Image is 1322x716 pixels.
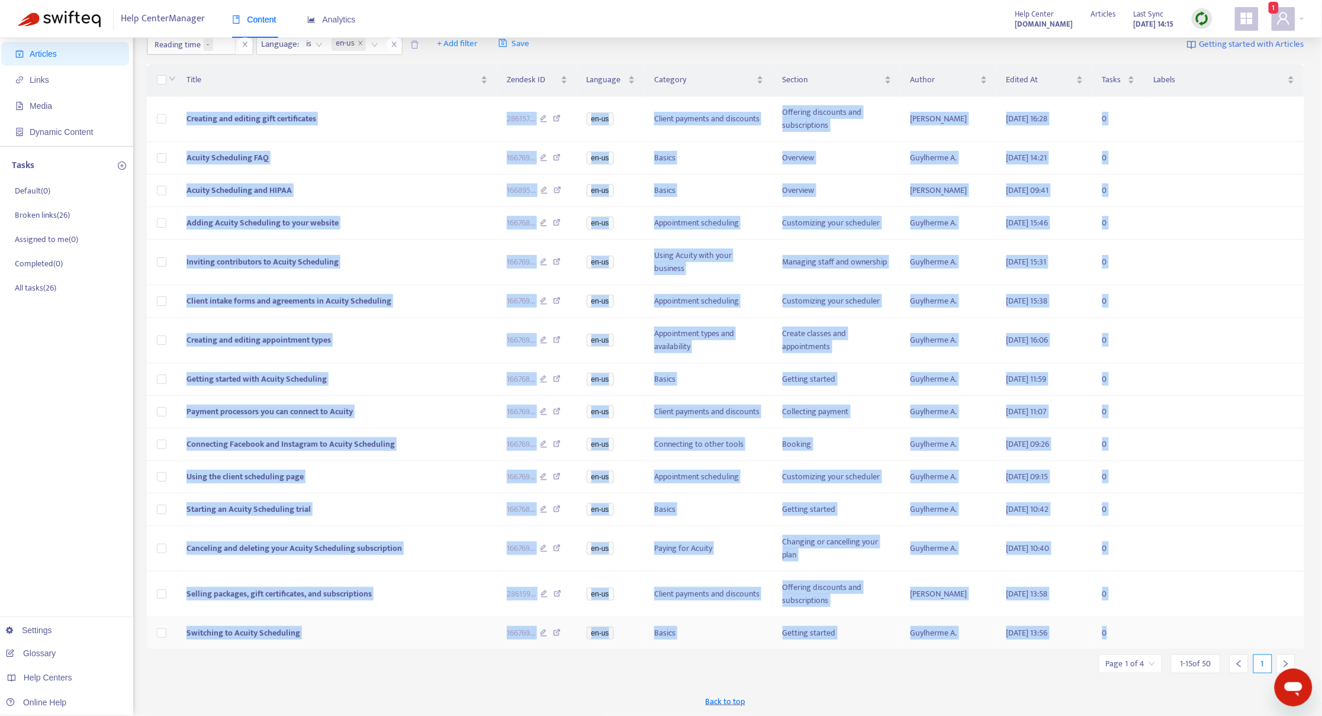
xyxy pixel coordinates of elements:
td: 0 [1093,285,1144,318]
span: [DATE] 09:41 [1006,183,1049,197]
span: container [15,128,24,136]
span: 166895 ... [507,184,536,197]
span: Acuity Scheduling and HIPAA [186,183,292,197]
td: 0 [1093,96,1144,142]
td: 0 [1093,428,1144,461]
span: en-us [587,151,614,165]
span: [DATE] 16:06 [1006,333,1048,347]
td: Getting started [773,363,901,396]
td: Basics [645,142,773,175]
p: Tasks [12,159,34,173]
td: Changing or cancelling your plan [773,526,901,572]
span: Creating and editing appointment types [186,333,331,347]
td: 0 [1093,318,1144,363]
span: [DATE] 09:15 [1006,470,1048,483]
td: 0 [1093,240,1144,285]
td: Guylherme A. [901,285,997,318]
span: Articles [30,49,57,59]
span: Client intake forms and agreements in Acuity Scheduling [186,294,391,308]
span: Adding Acuity Scheduling to your website [186,216,339,230]
span: en-us [587,373,614,386]
span: Section [783,73,882,86]
span: Help Center [1015,8,1054,21]
td: 0 [1093,363,1144,396]
span: Zendesk ID [507,73,558,86]
span: [DATE] 15:31 [1006,255,1047,269]
span: en-us [587,503,614,516]
td: 0 [1093,207,1144,240]
span: 166768 ... [507,217,535,230]
strong: [DOMAIN_NAME] [1015,18,1073,31]
span: en-us [587,295,614,308]
td: Guylherme A. [901,363,997,396]
td: Guylherme A. [901,318,997,363]
a: Settings [6,625,52,635]
span: Creating and editing gift certificates [186,112,316,125]
span: en-us [587,405,614,418]
span: [DATE] 13:58 [1006,587,1048,601]
span: area-chart [307,15,316,24]
td: Guylherme A. [901,461,997,494]
span: close [387,37,402,51]
td: Customizing your scheduler [773,461,901,494]
span: 166769 ... [507,295,535,308]
span: delete [410,40,419,49]
img: sync.dc5367851b00ba804db3.png [1195,11,1210,26]
span: en-us [587,217,614,230]
span: Dynamic Content [30,127,93,137]
span: en-us [587,470,614,483]
span: 166768 ... [507,373,535,386]
span: Switching to Acuity Scheduling [186,626,300,640]
button: saveSave [490,34,539,53]
span: [DATE] 11:59 [1006,372,1047,386]
span: Title [186,73,478,86]
span: left [1235,660,1243,668]
span: 166769 ... [507,438,535,451]
p: All tasks ( 26 ) [15,282,56,294]
th: Labels [1144,64,1304,96]
td: Guylherme A. [901,617,997,650]
span: Selling packages, gift certificates, and subscriptions [186,587,372,601]
span: 166769 ... [507,542,535,555]
td: Basics [645,494,773,526]
span: [DATE] 15:46 [1006,216,1048,230]
td: [PERSON_NAME] [901,175,997,207]
span: close [237,37,253,51]
td: [PERSON_NAME] [901,572,997,617]
span: Inviting contributors to Acuity Scheduling [186,255,339,269]
span: Media [30,101,52,111]
td: Managing staff and ownership [773,240,901,285]
span: [DATE] 10:40 [1006,541,1050,555]
span: Edited At [1006,73,1074,86]
th: Edited At [997,64,1093,96]
span: Last Sync [1134,8,1164,21]
td: Booking [773,428,901,461]
span: Acuity Scheduling FAQ [186,151,269,165]
td: Overview [773,142,901,175]
td: Appointment scheduling [645,285,773,318]
td: 0 [1093,175,1144,207]
td: Guylherme A. [901,142,997,175]
span: en-us [587,588,614,601]
td: Basics [645,617,773,650]
span: 166769 ... [507,405,535,418]
td: Overview [773,175,901,207]
span: Articles [1091,8,1116,21]
th: Language [577,64,645,96]
span: 166769 ... [507,470,535,483]
span: 1 [1269,2,1279,14]
td: Client payments and discounts [645,396,773,428]
td: Client payments and discounts [645,572,773,617]
td: 0 [1093,396,1144,428]
th: Tasks [1093,64,1144,96]
span: Labels [1154,73,1285,86]
p: Completed ( 0 ) [15,257,63,270]
span: 166769 ... [507,627,535,640]
span: + Add filter [437,37,478,51]
span: en-us [587,627,614,640]
span: down [169,75,176,82]
span: Content [232,15,276,24]
span: link [15,76,24,84]
th: Zendesk ID [497,64,577,96]
td: Guylherme A. [901,526,997,572]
